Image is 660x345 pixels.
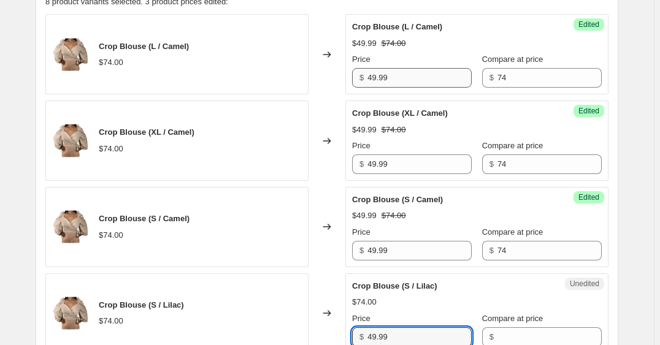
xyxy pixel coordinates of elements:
[482,141,543,150] span: Compare at price
[578,20,599,29] span: Edited
[570,279,599,289] span: Unedited
[352,37,377,50] div: $49.99
[352,108,448,118] span: Crop Blouse (XL / Camel)
[482,314,543,323] span: Compare at price
[352,314,370,323] span: Price
[52,36,89,73] img: crop-blousenurit-studio-8784882_80x.png
[359,246,364,255] span: $
[578,192,599,202] span: Edited
[489,159,494,169] span: $
[489,332,494,341] span: $
[352,281,437,290] span: Crop Blouse (S / Lilac)
[352,141,370,150] span: Price
[99,56,123,69] div: $74.00
[382,124,406,136] strike: $74.00
[352,22,442,31] span: Crop Blouse (L / Camel)
[578,106,599,116] span: Edited
[99,315,123,327] div: $74.00
[489,246,494,255] span: $
[52,208,89,245] img: crop-blousenurit-studio-8784882_80x.png
[352,210,377,222] div: $49.99
[359,73,364,82] span: $
[359,332,364,341] span: $
[352,195,443,204] span: Crop Blouse (S / Camel)
[99,229,123,241] div: $74.00
[489,73,494,82] span: $
[352,227,370,237] span: Price
[99,42,189,51] span: Crop Blouse (L / Camel)
[359,159,364,169] span: $
[99,300,184,309] span: Crop Blouse (S / Lilac)
[99,214,190,223] span: Crop Blouse (S / Camel)
[482,227,543,237] span: Compare at price
[99,143,123,155] div: $74.00
[52,295,89,332] img: crop-blousenurit-studio-8784882_80x.png
[382,37,406,50] strike: $74.00
[352,296,377,308] div: $74.00
[99,127,194,137] span: Crop Blouse (XL / Camel)
[352,55,370,64] span: Price
[382,210,406,222] strike: $74.00
[52,123,89,159] img: crop-blousenurit-studio-8784882_80x.png
[482,55,543,64] span: Compare at price
[352,124,377,136] div: $49.99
